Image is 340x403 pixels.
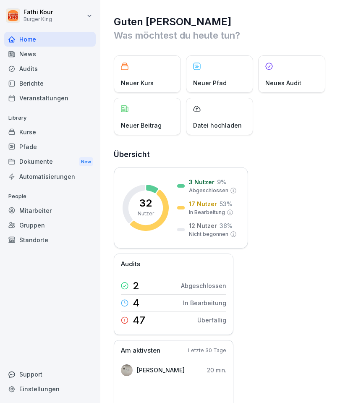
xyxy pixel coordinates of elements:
[4,125,96,139] a: Kurse
[114,15,327,29] h1: Guten [PERSON_NAME]
[4,47,96,61] a: News
[4,233,96,247] a: Standorte
[121,346,160,356] p: Am aktivsten
[193,121,242,130] p: Datei hochladen
[121,364,133,376] img: kmgd3ijskurtbkmrmfhcj6f5.png
[217,178,226,186] p: 9 %
[181,281,226,290] p: Abgeschlossen
[188,347,226,354] p: Letzte 30 Tage
[121,79,154,87] p: Neuer Kurs
[4,91,96,105] a: Veranstaltungen
[183,298,226,307] p: In Bearbeitung
[4,154,96,170] a: DokumenteNew
[193,79,227,87] p: Neuer Pfad
[4,218,96,233] a: Gruppen
[4,111,96,125] p: Library
[265,79,301,87] p: Neues Audit
[220,199,232,208] p: 53 %
[4,61,96,76] a: Audits
[79,157,93,167] div: New
[4,203,96,218] a: Mitarbeiter
[189,221,217,230] p: 12 Nutzer
[4,190,96,203] p: People
[133,298,139,308] p: 4
[121,259,140,269] p: Audits
[133,281,139,291] p: 2
[220,221,233,230] p: 38 %
[137,366,185,374] p: [PERSON_NAME]
[4,32,96,47] a: Home
[4,154,96,170] div: Dokumente
[114,149,327,160] h2: Übersicht
[24,16,53,22] p: Burger King
[121,121,162,130] p: Neuer Beitrag
[189,178,214,186] p: 3 Nutzer
[189,187,228,194] p: Abgeschlossen
[138,210,154,217] p: Nutzer
[4,382,96,396] a: Einstellungen
[24,9,53,16] p: Fathi Kour
[197,316,226,324] p: Überfällig
[4,139,96,154] a: Pfade
[4,367,96,382] div: Support
[189,230,228,238] p: Nicht begonnen
[207,366,226,374] p: 20 min.
[139,198,152,208] p: 32
[114,29,327,42] p: Was möchtest du heute tun?
[189,199,217,208] p: 17 Nutzer
[189,209,225,216] p: In Bearbeitung
[4,76,96,91] a: Berichte
[133,315,145,325] p: 47
[4,169,96,184] a: Automatisierungen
